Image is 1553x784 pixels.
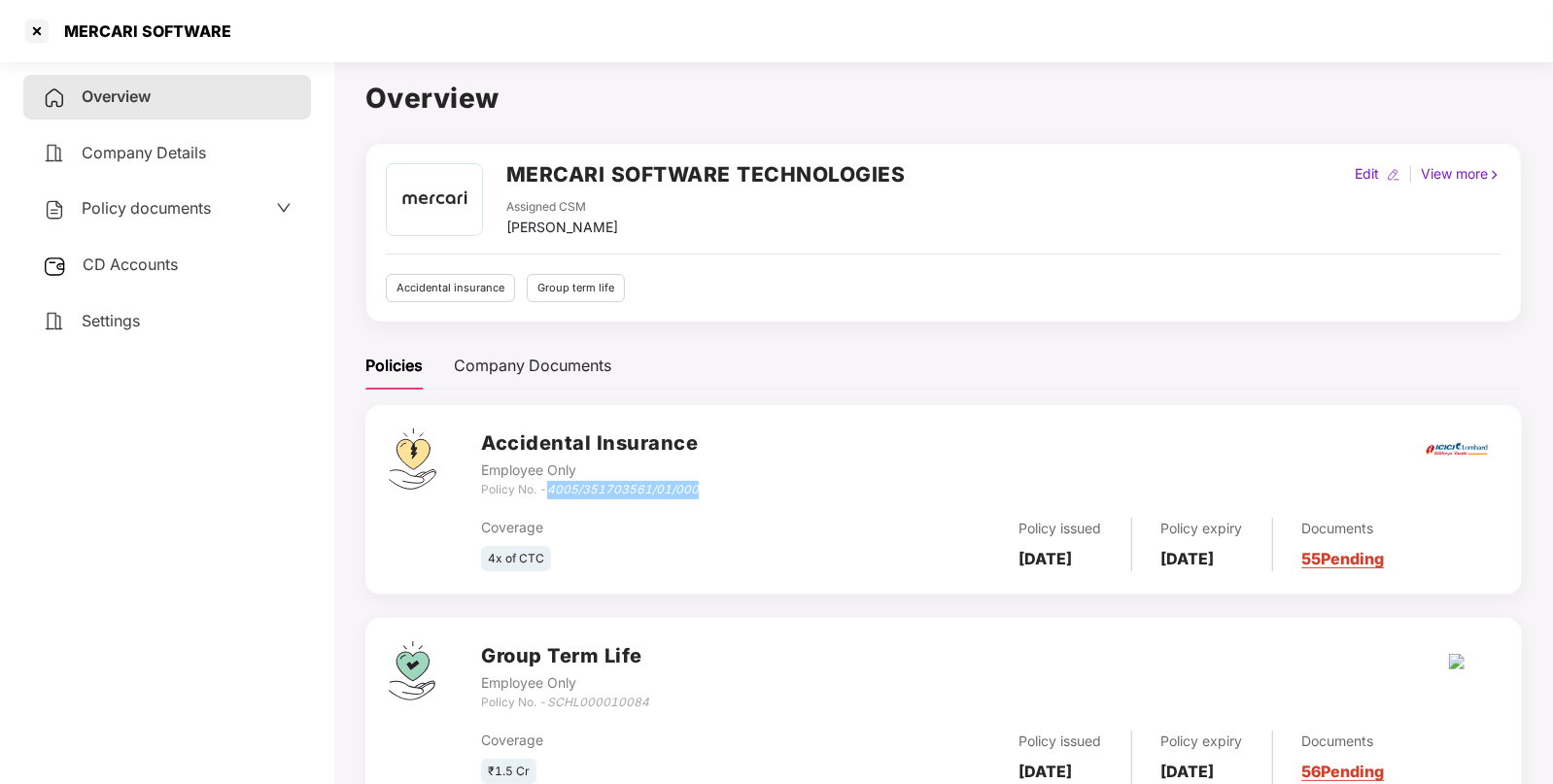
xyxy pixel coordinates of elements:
span: down [276,200,292,216]
div: Employee Only [481,672,649,694]
i: SCHL000010084 [547,695,649,709]
h2: MERCARI SOFTWARE TECHNOLOGIES [506,158,906,190]
img: icici.png [1422,437,1492,461]
img: svg+xml;base64,PHN2ZyB4bWxucz0iaHR0cDovL3d3dy53My5vcmcvMjAwMC9zdmciIHdpZHRoPSIyNCIgaGVpZ2h0PSIyNC... [43,310,66,333]
span: CD Accounts [83,255,178,274]
div: Policy No. - [481,481,699,499]
h3: Group Term Life [481,641,649,671]
div: Coverage [481,517,820,538]
div: Assigned CSM [506,198,618,217]
img: svg+xml;base64,PHN2ZyB4bWxucz0iaHR0cDovL3d3dy53My5vcmcvMjAwMC9zdmciIHdpZHRoPSI0OS4zMjEiIGhlaWdodD... [389,428,436,490]
img: svg+xml;base64,PHN2ZyB4bWxucz0iaHR0cDovL3d3dy53My5vcmcvMjAwMC9zdmciIHdpZHRoPSIyNCIgaGVpZ2h0PSIyNC... [43,86,66,110]
div: Coverage [481,730,820,751]
a: 55 Pending [1302,549,1385,568]
h3: Accidental Insurance [481,428,699,459]
b: [DATE] [1019,762,1073,781]
div: Documents [1302,731,1385,752]
span: Settings [82,311,140,330]
div: Employee Only [481,460,699,481]
div: Policies [365,354,423,378]
div: Policy issued [1019,731,1102,752]
div: [PERSON_NAME] [506,217,618,238]
a: 56 Pending [1302,762,1385,781]
div: Policy No. - [481,694,649,712]
div: Policy issued [1019,518,1102,539]
div: Accidental insurance [386,274,515,302]
b: [DATE] [1019,549,1073,568]
div: Documents [1302,518,1385,539]
img: svg+xml;base64,PHN2ZyB4bWxucz0iaHR0cDovL3d3dy53My5vcmcvMjAwMC9zdmciIHdpZHRoPSI0Ny43MTQiIGhlaWdodD... [389,641,435,700]
img: rightIcon [1488,168,1501,182]
img: 1656915563501.jpg [389,164,479,235]
div: View more [1417,163,1505,185]
span: Company Details [82,143,206,162]
i: 4005/351703561/01/000 [547,482,699,496]
div: Policy expiry [1161,518,1243,539]
div: | [1404,163,1417,185]
b: [DATE] [1161,549,1215,568]
b: [DATE] [1161,762,1215,781]
img: editIcon [1387,168,1400,182]
div: Company Documents [454,354,611,378]
span: Overview [82,86,151,106]
div: Edit [1351,163,1383,185]
img: svg+xml;base64,PHN2ZyB3aWR0aD0iMjUiIGhlaWdodD0iMjQiIHZpZXdCb3g9IjAgMCAyNSAyNCIgZmlsbD0ibm9uZSIgeG... [43,255,67,278]
div: 4x of CTC [481,546,551,572]
img: svg+xml;base64,PHN2ZyB4bWxucz0iaHR0cDovL3d3dy53My5vcmcvMjAwMC9zdmciIHdpZHRoPSIyNCIgaGVpZ2h0PSIyNC... [43,198,66,222]
div: Group term life [527,274,625,302]
span: Policy documents [82,198,211,218]
div: Policy expiry [1161,731,1243,752]
img: svg+xml;base64,PHN2ZyB4bWxucz0iaHR0cDovL3d3dy53My5vcmcvMjAwMC9zdmciIHdpZHRoPSIyNCIgaGVpZ2h0PSIyNC... [43,142,66,165]
h1: Overview [365,77,1522,119]
div: MERCARI SOFTWARE [52,21,231,41]
img: digitlife.png [1449,654,1465,669]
